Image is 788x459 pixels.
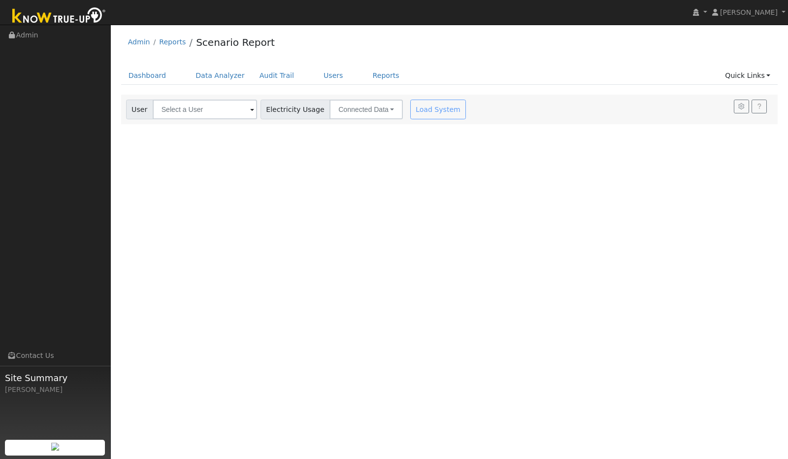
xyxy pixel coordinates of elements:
[5,385,105,395] div: [PERSON_NAME]
[720,8,778,16] span: [PERSON_NAME]
[121,67,174,85] a: Dashboard
[159,38,186,46] a: Reports
[51,443,59,451] img: retrieve
[252,67,301,85] a: Audit Trail
[718,67,778,85] a: Quick Links
[261,100,330,119] span: Electricity Usage
[5,371,105,385] span: Site Summary
[153,100,257,119] input: Select a User
[365,67,407,85] a: Reports
[7,5,111,28] img: Know True-Up
[734,100,749,113] button: Settings
[329,100,403,119] button: Connected Data
[196,36,275,48] a: Scenario Report
[128,38,150,46] a: Admin
[316,67,351,85] a: Users
[126,100,153,119] span: User
[752,100,767,113] a: Help Link
[188,67,252,85] a: Data Analyzer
